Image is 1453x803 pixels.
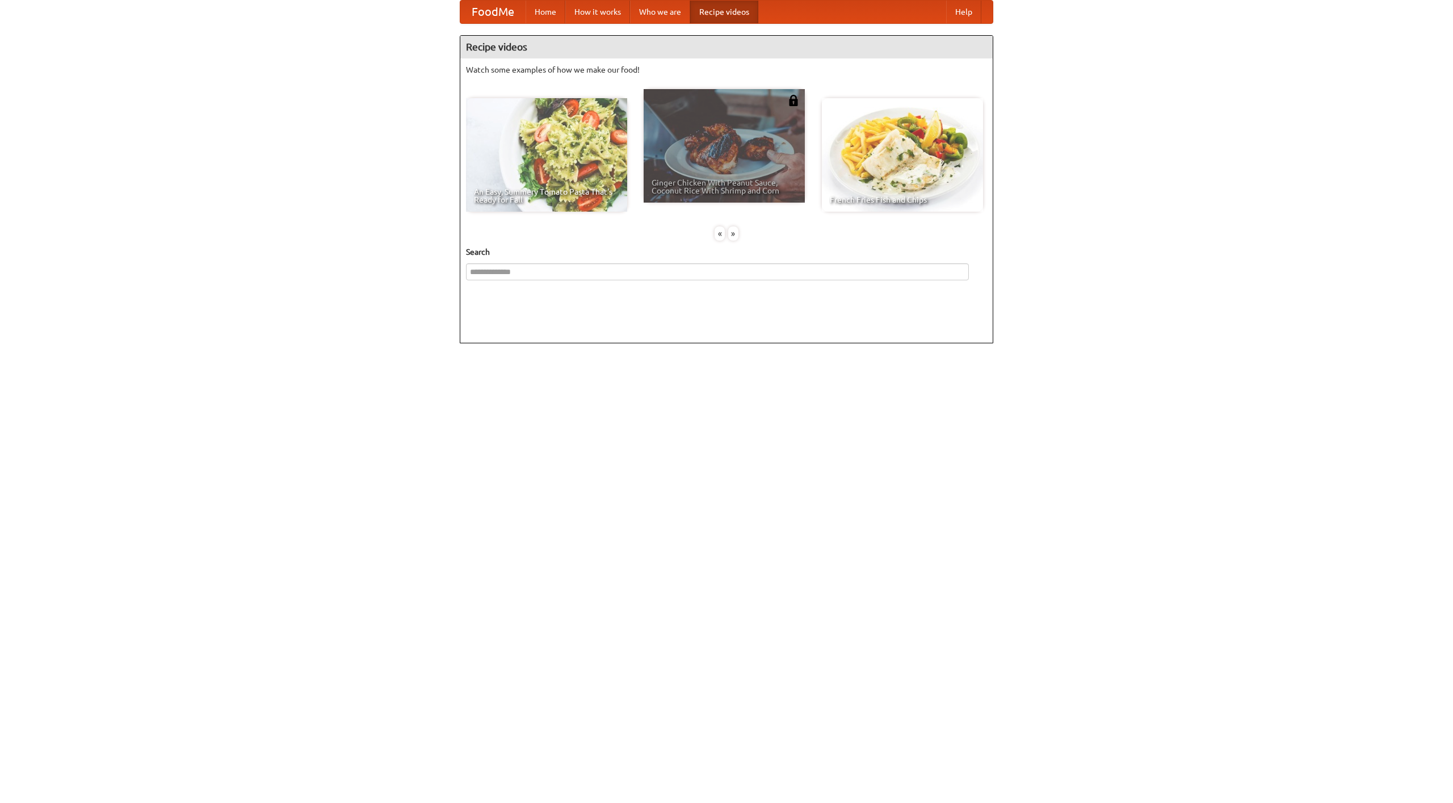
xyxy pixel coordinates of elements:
[715,226,725,241] div: «
[946,1,981,23] a: Help
[526,1,565,23] a: Home
[460,1,526,23] a: FoodMe
[466,246,987,258] h5: Search
[822,98,983,212] a: French Fries Fish and Chips
[466,98,627,212] a: An Easy, Summery Tomato Pasta That's Ready for Fall
[474,188,619,204] span: An Easy, Summery Tomato Pasta That's Ready for Fall
[460,36,993,58] h4: Recipe videos
[728,226,738,241] div: »
[565,1,630,23] a: How it works
[788,95,799,106] img: 483408.png
[690,1,758,23] a: Recipe videos
[466,64,987,75] p: Watch some examples of how we make our food!
[830,196,975,204] span: French Fries Fish and Chips
[630,1,690,23] a: Who we are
